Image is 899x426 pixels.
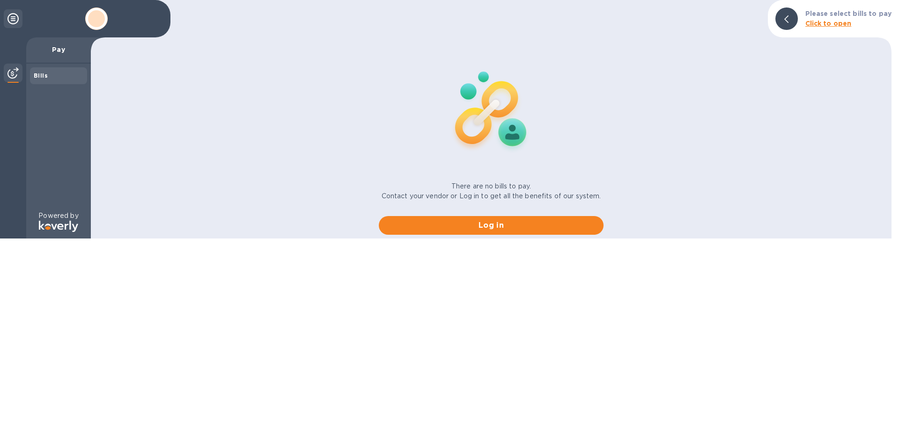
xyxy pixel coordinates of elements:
[39,221,78,232] img: Logo
[34,45,83,54] p: Pay
[34,72,48,79] b: Bills
[386,220,596,231] span: Log in
[38,211,78,221] p: Powered by
[805,20,852,27] b: Click to open
[805,10,892,17] b: Please select bills to pay
[382,181,601,201] p: There are no bills to pay. Contact your vendor or Log in to get all the benefits of our system.
[379,216,604,235] button: Log in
